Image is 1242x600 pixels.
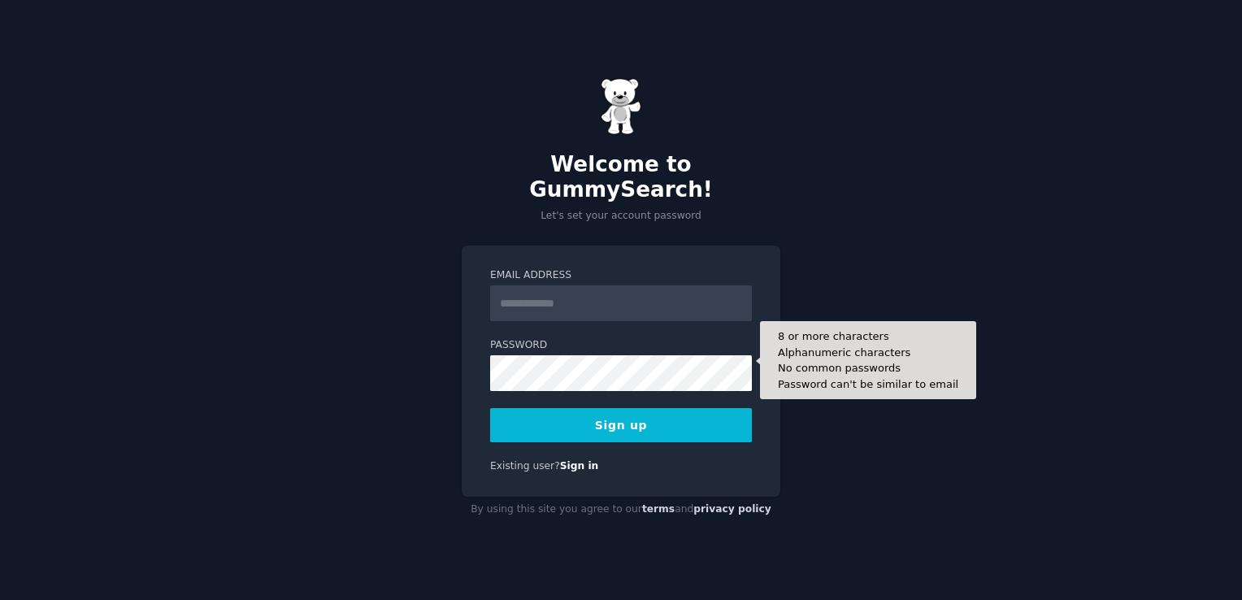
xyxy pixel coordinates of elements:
a: privacy policy [693,503,771,515]
label: Email Address [490,268,752,283]
p: Let's set your account password [462,209,780,224]
a: Sign in [560,460,599,472]
img: Gummy Bear [601,78,641,135]
a: terms [642,503,675,515]
span: Existing user? [490,460,560,472]
div: By using this site you agree to our and [462,497,780,523]
button: Sign up [490,408,752,442]
h2: Welcome to GummySearch! [462,152,780,203]
label: Password [490,338,752,353]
